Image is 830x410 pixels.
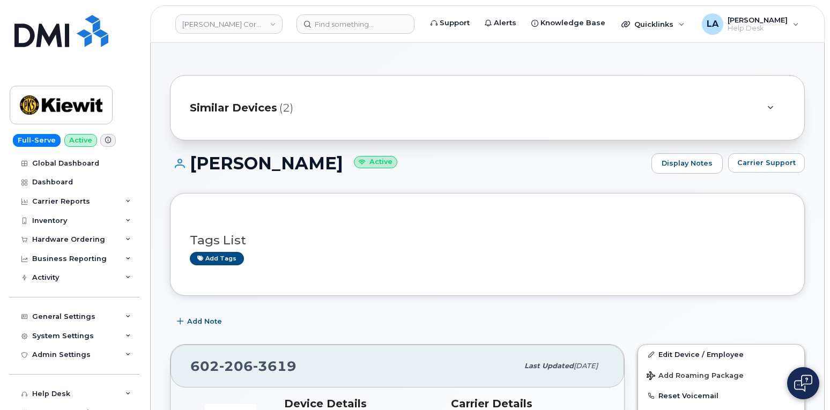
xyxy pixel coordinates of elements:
h3: Tags List [190,234,785,247]
a: Display Notes [651,153,723,174]
button: Add Note [170,312,231,331]
span: 602 [190,358,297,374]
small: Active [354,156,397,168]
span: Add Roaming Package [647,371,744,382]
span: Last updated [524,362,574,370]
button: Carrier Support [728,153,805,173]
h1: [PERSON_NAME] [170,154,646,173]
span: (2) [279,100,293,116]
a: Add tags [190,252,244,265]
span: 3619 [253,358,297,374]
h3: Carrier Details [451,397,605,410]
h3: Device Details [284,397,438,410]
span: Add Note [187,316,222,326]
span: Carrier Support [737,158,796,168]
span: 206 [219,358,253,374]
button: Add Roaming Package [638,364,804,386]
button: Reset Voicemail [638,386,804,405]
img: Open chat [794,375,812,392]
span: Similar Devices [190,100,277,116]
span: [DATE] [574,362,598,370]
a: Edit Device / Employee [638,345,804,364]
